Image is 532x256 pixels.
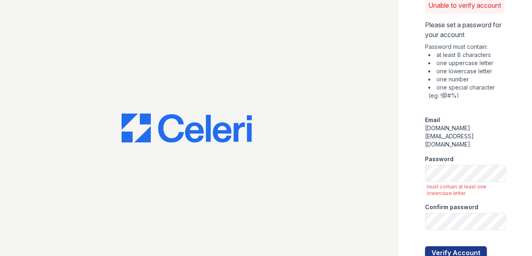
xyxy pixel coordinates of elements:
div: Password must contain: [425,43,506,100]
p: Unable to verify account [428,0,501,10]
div: Email [425,116,506,124]
label: Password [425,155,454,163]
li: one number [428,75,506,83]
label: Confirm password [425,203,478,211]
li: one lowercase letter [428,67,506,75]
img: CE_Logo_Blue-a8612792a0a2168367f1c8372b55b34899dd931a85d93a1a3d3e32e68fde9ad4.png [122,114,252,143]
li: at least 8 characters [428,51,506,59]
li: one special character (eg: !@#%) [428,83,506,100]
span: must contain at least one lowercase letter [427,184,506,197]
div: [DOMAIN_NAME][EMAIL_ADDRESS][DOMAIN_NAME] [425,124,506,149]
li: one uppercase letter [428,59,506,67]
